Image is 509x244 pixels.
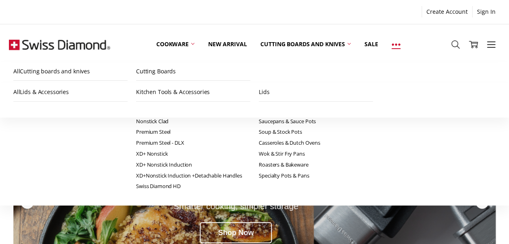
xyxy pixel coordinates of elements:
div: Next [475,195,489,210]
a: Show All [385,26,407,63]
img: Free Shipping On Every Order [9,24,110,65]
a: Cookware [149,26,201,62]
a: New arrival [201,26,253,62]
a: Cutting boards and knives [253,26,358,62]
div: Shop Now [200,222,272,243]
a: Create Account [422,6,472,17]
a: Cutting Boards [136,62,250,81]
div: Previous [20,195,34,210]
a: Sale [358,26,385,62]
a: Sign In [473,6,500,17]
div: Smarter cooking, simpler storage [58,201,414,211]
